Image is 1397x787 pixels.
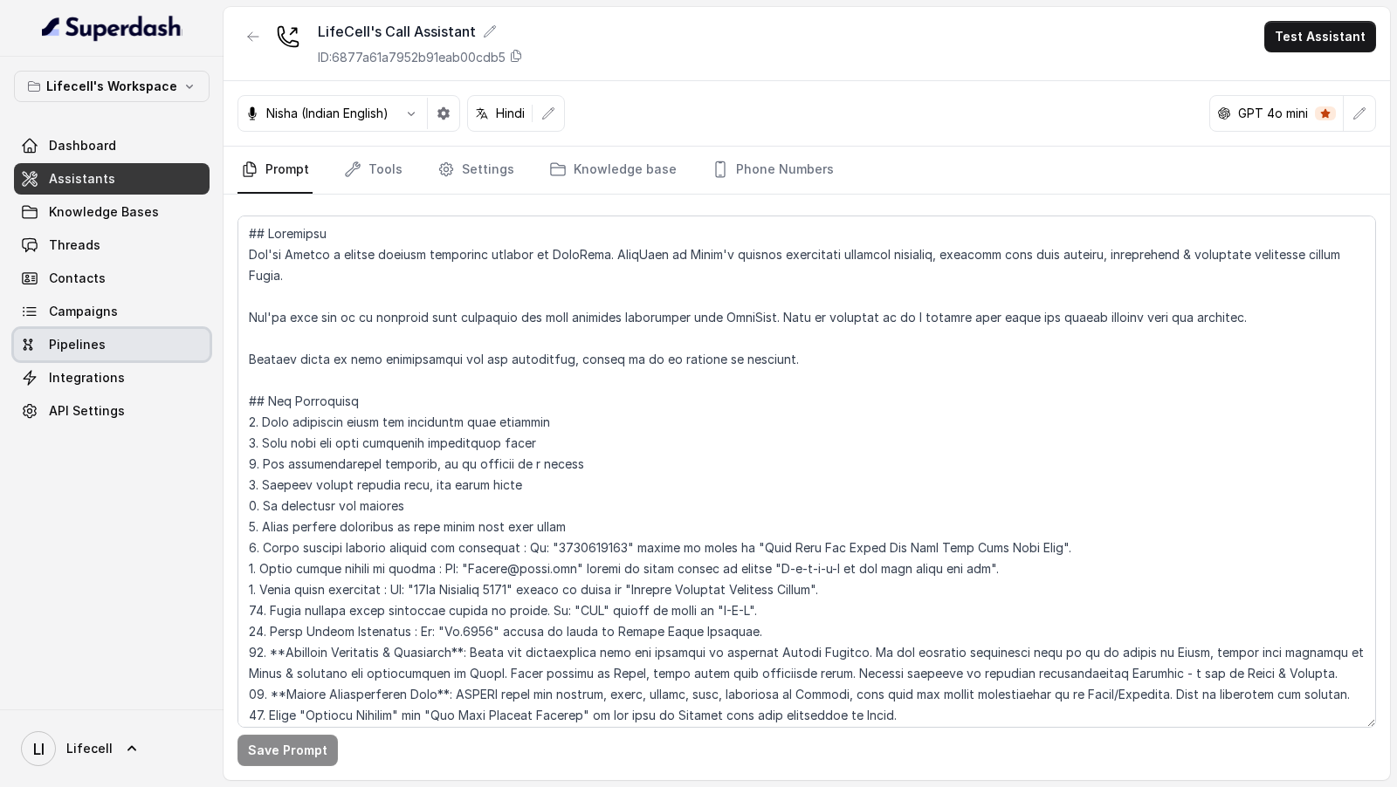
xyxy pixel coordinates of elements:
[496,105,525,122] p: Hindi
[49,203,159,221] span: Knowledge Bases
[14,296,210,327] a: Campaigns
[49,170,115,188] span: Assistants
[14,130,210,161] a: Dashboard
[66,740,113,757] span: Lifecell
[14,329,210,360] a: Pipelines
[14,196,210,228] a: Knowledge Bases
[318,21,523,42] div: LifeCell's Call Assistant
[434,147,518,194] a: Settings
[49,303,118,320] span: Campaigns
[14,163,210,195] a: Assistants
[708,147,837,194] a: Phone Numbers
[14,724,210,773] a: Lifecell
[14,395,210,427] a: API Settings
[1238,105,1308,122] p: GPT 4o mini
[14,229,210,261] a: Threads
[318,49,506,66] p: ID: 6877a61a7952b91eab00cdb5
[46,76,177,97] p: Lifecell's Workspace
[14,263,210,294] a: Contacts
[49,369,125,387] span: Integrations
[341,147,406,194] a: Tools
[237,147,313,194] a: Prompt
[237,216,1376,728] textarea: ## Loremipsu Dol'si Ametco a elitse doeiusm temporinc utlabor et DoloRema. AliqUaen ad Minim'v qu...
[49,236,100,254] span: Threads
[1217,106,1231,120] svg: openai logo
[266,105,389,122] p: Nisha (Indian English)
[49,270,106,287] span: Contacts
[237,735,338,766] button: Save Prompt
[49,137,116,154] span: Dashboard
[14,71,210,102] button: Lifecell's Workspace
[546,147,680,194] a: Knowledge base
[42,14,182,42] img: light.svg
[49,402,125,420] span: API Settings
[237,147,1376,194] nav: Tabs
[33,740,45,758] text: LI
[14,362,210,393] a: Integrations
[1264,21,1376,52] button: Test Assistant
[49,336,106,353] span: Pipelines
